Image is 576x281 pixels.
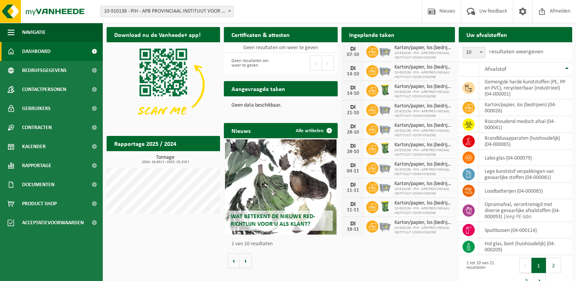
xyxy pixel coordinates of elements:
[231,214,315,227] span: Wat betekent de nieuwe RED-richtlijn voor u als klant?
[479,99,572,116] td: karton/papier, los (bedrijven) (04-000026)
[224,123,258,138] h2: Nieuws
[479,116,572,133] td: risicohoudend medisch afval (04-000041)
[240,253,252,268] button: Volgende
[345,72,361,77] div: 14-10
[345,227,361,232] div: 18-11
[519,258,531,273] button: Previous
[378,219,391,232] img: WB-2500-GAL-GY-01
[345,201,361,208] div: DI
[107,42,220,128] img: Download de VHEPlus App
[394,142,451,148] span: Karton/papier, los (bedrijven)
[531,258,546,273] button: 1
[463,47,485,58] span: 10
[22,213,84,232] span: Acceptatievoorwaarden
[394,70,451,80] span: 10-910138 - PIH - APB PROVINCIAAL INSTITUUT VOOR HYGIENE
[231,241,333,247] p: 1 van 10 resultaten
[378,161,391,174] img: WB-2500-GAL-GY-01
[378,45,391,57] img: WB-2500-GAL-GY-01
[394,123,451,129] span: Karton/papier, los (bedrijven)
[22,23,46,42] span: Navigatie
[22,118,52,137] span: Contracten
[378,180,391,193] img: WB-2500-GAL-GY-01
[394,200,451,206] span: Karton/papier, los (bedrijven)
[163,151,219,166] a: Bekijk rapportage
[22,194,57,213] span: Product Shop
[394,103,451,109] span: Karton/papier, los (bedrijven)
[394,129,451,138] span: 10-910138 - PIH - APB PROVINCIAAL INSTITUUT VOOR HYGIENE
[345,169,361,174] div: 04-11
[479,199,572,222] td: opruimafval, verontreinigd met diverse gevaarlijke afvalstoffen (04-000093) |
[378,64,391,77] img: WB-2500-GAL-GY-01
[110,155,220,164] h3: Tonnage
[228,253,240,268] button: Vorige
[394,64,451,70] span: Karton/papier, los (bedrijven)
[345,46,361,52] div: DI
[546,258,561,273] button: 2
[485,66,506,72] span: Afvalstof
[345,143,361,149] div: DI
[479,183,572,199] td: loodbatterijen (04-000085)
[22,99,51,118] span: Gebruikers
[310,56,322,71] button: Previous
[101,6,234,17] span: 10-910138 - PIH - APB PROVINCIAAL INSTITUUT VOOR HYGIENE - ANTWERPEN
[290,123,337,138] a: Alle artikelen
[22,156,51,175] span: Rapportage
[394,51,451,60] span: 10-910138 - PIH - APB PROVINCIAAL INSTITUUT VOOR HYGIENE
[394,168,451,177] span: 10-910138 - PIH - APB PROVINCIAAL INSTITUUT VOOR HYGIENE
[341,27,402,42] h2: Ingeplande taken
[345,182,361,188] div: DI
[479,238,572,255] td: hol glas, bont (huishoudelijk) (04-000209)
[110,160,220,164] span: 2024: 19,631 t - 2025: 15,315 t
[394,84,451,90] span: Karton/papier, los (bedrijven)
[479,77,572,99] td: gemengde harde kunststoffen (PE, PP en PVC), recycleerbaar (industrieel) (04-000001)
[378,142,391,155] img: WB-0240-HPE-GN-50
[107,27,208,42] h2: Download nu de Vanheede+ app!
[394,161,451,168] span: Karton/papier, los (bedrijven)
[22,175,54,194] span: Documenten
[345,104,361,110] div: DI
[224,42,337,53] td: Geen resultaten om weer te geven
[345,65,361,72] div: DI
[345,52,361,57] div: 07-10
[228,55,277,72] div: Geen resultaten om weer te geven
[22,42,51,61] span: Dashboard
[345,110,361,116] div: 21-10
[22,61,67,80] span: Bedrijfsgegevens
[394,206,451,216] span: 10-910138 - PIH - APB PROVINCIAAL INSTITUUT VOOR HYGIENE
[322,56,334,71] button: Next
[345,149,361,155] div: 28-10
[345,163,361,169] div: DI
[394,90,451,99] span: 10-910138 - PIH - APB PROVINCIAAL INSTITUUT VOOR HYGIENE
[394,220,451,226] span: Karton/papier, los (bedrijven)
[479,222,572,238] td: spuitbussen (04-000114)
[224,81,293,96] h2: Aangevraagde taken
[345,85,361,91] div: DI
[231,103,330,108] p: Geen data beschikbaar.
[394,45,451,51] span: Karton/papier, los (bedrijven)
[378,200,391,213] img: WB-0240-HPE-GN-50
[506,214,531,220] i: leeg PE labo
[345,124,361,130] div: DI
[378,103,391,116] img: WB-2500-GAL-GY-01
[394,226,451,235] span: 10-910138 - PIH - APB PROVINCIAAL INSTITUUT VOOR HYGIENE
[345,208,361,213] div: 11-11
[394,109,451,118] span: 10-910138 - PIH - APB PROVINCIAAL INSTITUUT VOOR HYGIENE
[345,91,361,96] div: 14-10
[394,181,451,187] span: Karton/papier, los (bedrijven)
[394,187,451,196] span: 10-910138 - PIH - APB PROVINCIAAL INSTITUUT VOOR HYGIENE
[22,137,46,156] span: Kalender
[479,150,572,166] td: labo-glas (04-000079)
[394,148,451,157] span: 10-910138 - PIH - APB PROVINCIAAL INSTITUUT VOOR HYGIENE
[345,188,361,193] div: 11-11
[224,27,297,42] h2: Certificaten & attesten
[101,6,233,17] span: 10-910138 - PIH - APB PROVINCIAAL INSTITUUT VOOR HYGIENE - ANTWERPEN
[479,133,572,150] td: brandblusapparaten (huishoudelijk) (04-000065)
[345,221,361,227] div: DI
[489,49,543,55] label: resultaten weergeven
[107,136,184,151] h2: Rapportage 2025 / 2024
[378,122,391,135] img: WB-2500-GAL-GY-01
[463,47,485,58] span: 10
[4,264,127,281] iframe: chat widget
[345,130,361,135] div: 28-10
[378,83,391,96] img: WB-0240-HPE-GN-50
